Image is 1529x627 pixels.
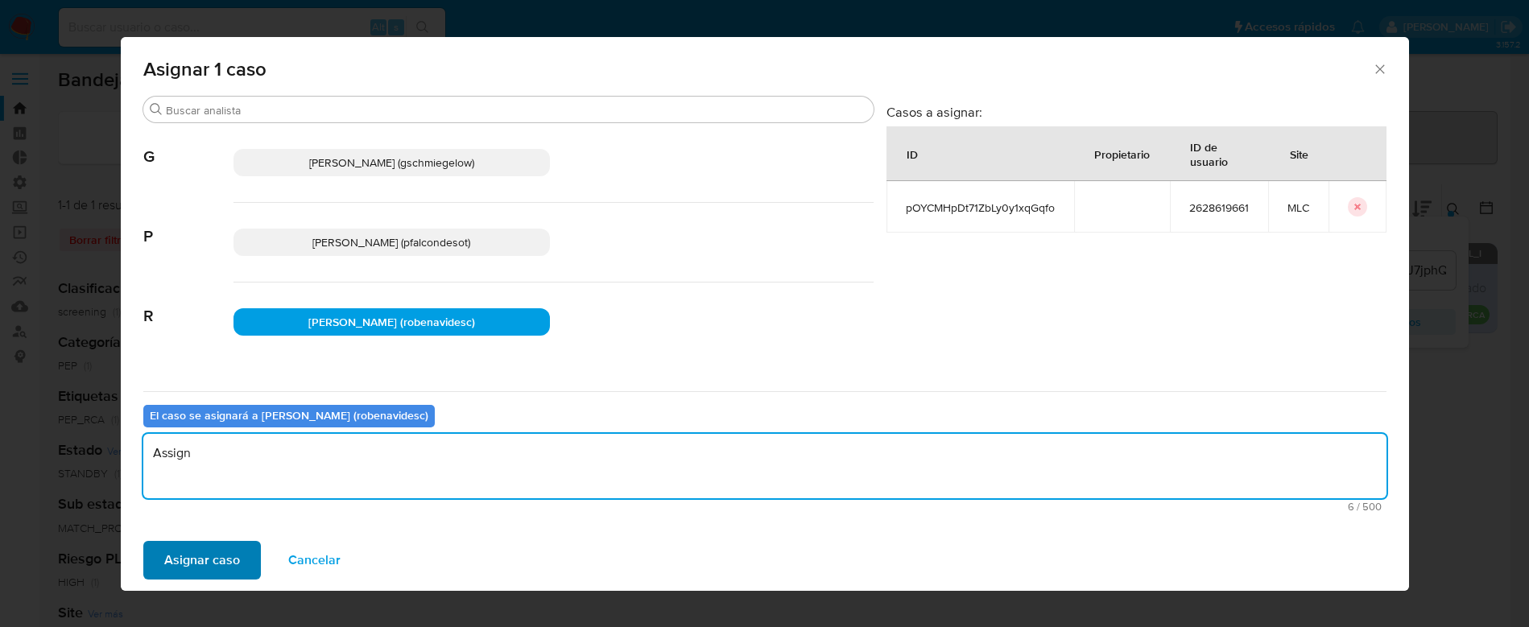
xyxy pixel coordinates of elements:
div: [PERSON_NAME] (robenavidesc) [233,308,551,336]
span: Cancelar [288,542,341,578]
span: [PERSON_NAME] (gschmiegelow) [309,155,474,171]
span: Máximo 500 caracteres [148,501,1382,512]
span: pOYCMHpDt71ZbLy0y1xqGqfo [906,200,1055,215]
input: Buscar analista [166,103,867,118]
div: ID [887,134,937,173]
button: Cerrar ventana [1372,61,1386,76]
button: Buscar [150,103,163,116]
button: icon-button [1348,197,1367,217]
span: [PERSON_NAME] (pfalcondesot) [312,234,470,250]
div: assign-modal [121,37,1409,591]
button: Asignar caso [143,541,261,580]
span: 2628619661 [1189,200,1249,215]
textarea: Assign [143,434,1386,498]
div: [PERSON_NAME] (pfalcondesot) [233,229,551,256]
span: R [143,283,233,326]
span: G [143,123,233,167]
h3: Casos a asignar: [886,104,1386,120]
button: Cancelar [267,541,362,580]
div: ID de usuario [1171,127,1267,180]
span: Asignar caso [164,542,240,578]
span: P [143,203,233,246]
span: Asignar 1 caso [143,60,1373,79]
span: MLC [1287,200,1309,215]
b: El caso se asignará a [PERSON_NAME] (robenavidesc) [150,407,428,423]
span: [PERSON_NAME] (robenavidesc) [308,314,475,330]
div: Site [1271,134,1328,173]
div: [PERSON_NAME] (gschmiegelow) [233,149,551,176]
div: Propietario [1075,134,1169,173]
